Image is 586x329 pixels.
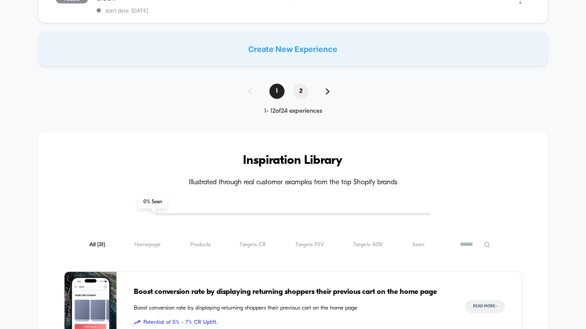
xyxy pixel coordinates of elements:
span: Targets PSV [295,241,324,248]
span: Products [190,241,210,248]
span: Targets CR [240,241,266,248]
span: Boost conversion rate by displaying returning shoppers their previous cart on the home page [134,287,448,298]
h4: Illustrated through real customer examples from the top Shopify brands [64,179,522,187]
img: pagination forward [326,88,330,94]
span: Seen [412,241,424,248]
span: All [89,241,105,248]
button: Read More> [465,300,505,313]
span: 1 [269,84,285,99]
span: Targets AOV [353,241,383,248]
span: Boost conversion rate by displaying returning shoppers their previous cart on the home page [134,304,448,313]
span: Potential of 5% - 7% CR Uplift. [134,318,448,327]
span: start date: [DATE] [97,7,293,14]
div: 1 - 12 of 24 experiences [240,107,347,115]
div: Create New Experience [38,32,548,66]
span: 0 % Seen [138,195,167,208]
h3: Inspiration Library [64,154,522,168]
span: ( 31 ) [97,242,105,248]
span: Homepage [134,241,161,248]
span: 2 [293,84,308,99]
